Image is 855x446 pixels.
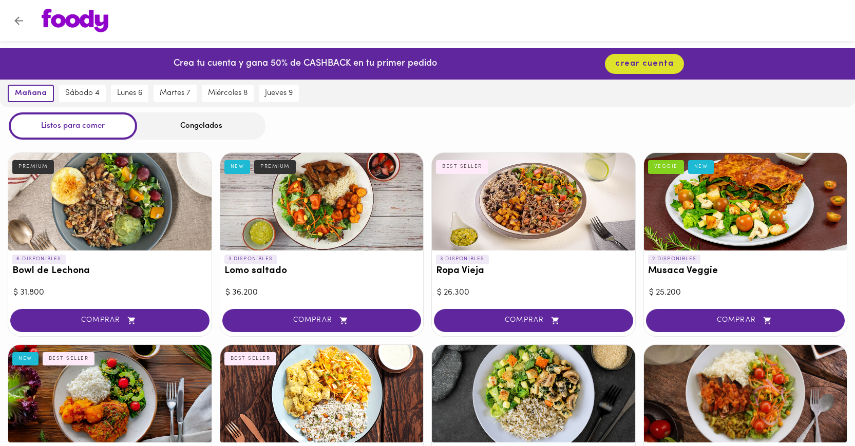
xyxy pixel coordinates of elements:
p: 3 DISPONIBLES [224,255,277,264]
button: COMPRAR [646,309,845,332]
h3: Ropa Vieja [436,266,631,277]
span: crear cuenta [615,59,674,69]
span: sábado 4 [65,89,100,98]
h3: Bowl de Lechona [12,266,207,277]
div: NEW [12,352,39,365]
div: PREMIUM [12,160,54,173]
button: COMPRAR [434,309,633,332]
p: 2 DISPONIBLES [648,255,701,264]
button: lunes 6 [111,85,148,102]
button: COMPRAR [222,309,422,332]
button: Volver [6,8,31,33]
div: Musaca Veggie [644,153,847,250]
div: PREMIUM [254,160,296,173]
img: logo.png [42,9,108,32]
button: crear cuenta [605,54,684,74]
div: BEST SELLER [436,160,488,173]
div: Pollo espinaca champiñón [432,345,635,442]
div: Lomo saltado [220,153,424,250]
div: Pollo de la Nona [8,345,212,442]
div: VEGGIE [648,160,684,173]
p: 6 DISPONIBLES [12,255,66,264]
span: COMPRAR [659,316,832,325]
div: NEW [224,160,251,173]
span: lunes 6 [117,89,142,98]
div: $ 31.800 [13,287,206,299]
span: mañana [15,89,47,98]
button: martes 7 [154,85,197,102]
button: mañana [8,85,54,102]
div: $ 26.300 [437,287,630,299]
p: 3 DISPONIBLES [436,255,489,264]
div: Pollo al Curry [220,345,424,442]
div: $ 25.200 [649,287,842,299]
button: COMPRAR [10,309,210,332]
div: Congelados [137,112,265,140]
div: $ 36.200 [225,287,419,299]
div: NEW [688,160,714,173]
span: COMPRAR [447,316,620,325]
h3: Musaca Veggie [648,266,843,277]
span: COMPRAR [23,316,197,325]
button: jueves 9 [259,85,299,102]
iframe: Messagebird Livechat Widget [795,386,845,436]
span: COMPRAR [235,316,409,325]
button: sábado 4 [59,85,106,102]
div: BEST SELLER [43,352,95,365]
button: miércoles 8 [202,85,254,102]
div: Bowl de Lechona [8,153,212,250]
span: jueves 9 [265,89,293,98]
div: Listos para comer [9,112,137,140]
div: BEST SELLER [224,352,277,365]
span: miércoles 8 [208,89,248,98]
h3: Lomo saltado [224,266,420,277]
div: Ropa Vieja [432,153,635,250]
div: Caserito [644,345,847,442]
p: Crea tu cuenta y gana 50% de CASHBACK en tu primer pedido [174,57,437,71]
span: martes 7 [160,89,191,98]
